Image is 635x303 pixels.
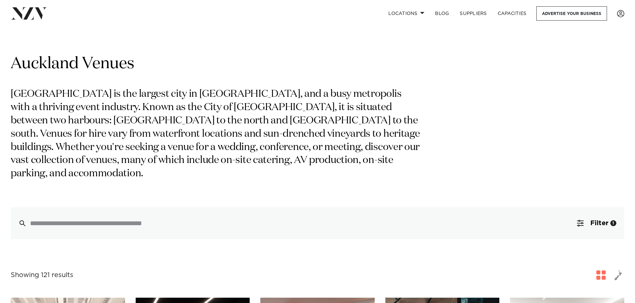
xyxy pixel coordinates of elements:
h1: Auckland Venues [11,54,624,75]
button: Filter1 [569,207,624,239]
div: Showing 121 results [11,270,73,280]
a: BLOG [430,6,454,21]
img: nzv-logo.png [11,7,47,19]
div: 1 [610,220,616,226]
a: Capacities [492,6,532,21]
a: Advertise your business [536,6,607,21]
p: [GEOGRAPHIC_DATA] is the largest city in [GEOGRAPHIC_DATA], and a busy metropolis with a thriving... [11,88,423,181]
a: SUPPLIERS [454,6,492,21]
a: Locations [383,6,430,21]
span: Filter [590,220,608,227]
